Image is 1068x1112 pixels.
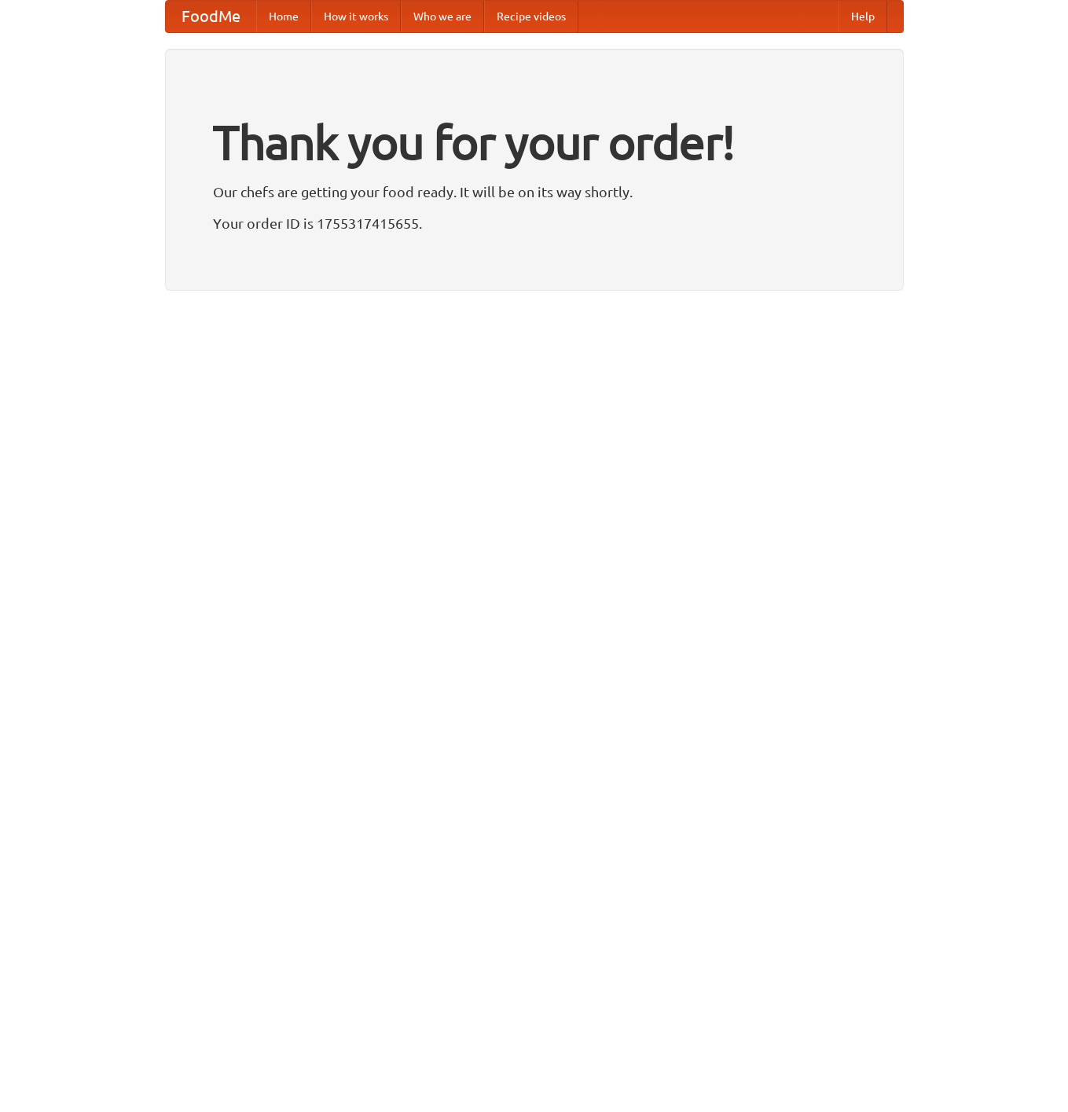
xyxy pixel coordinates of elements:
a: How it works [311,1,401,32]
a: Help [839,1,887,32]
h1: Thank you for your order! [213,105,856,180]
a: Home [256,1,311,32]
p: Our chefs are getting your food ready. It will be on its way shortly. [213,180,856,204]
p: Your order ID is 1755317415655. [213,211,856,235]
a: Who we are [401,1,484,32]
a: Recipe videos [484,1,578,32]
a: FoodMe [166,1,256,32]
